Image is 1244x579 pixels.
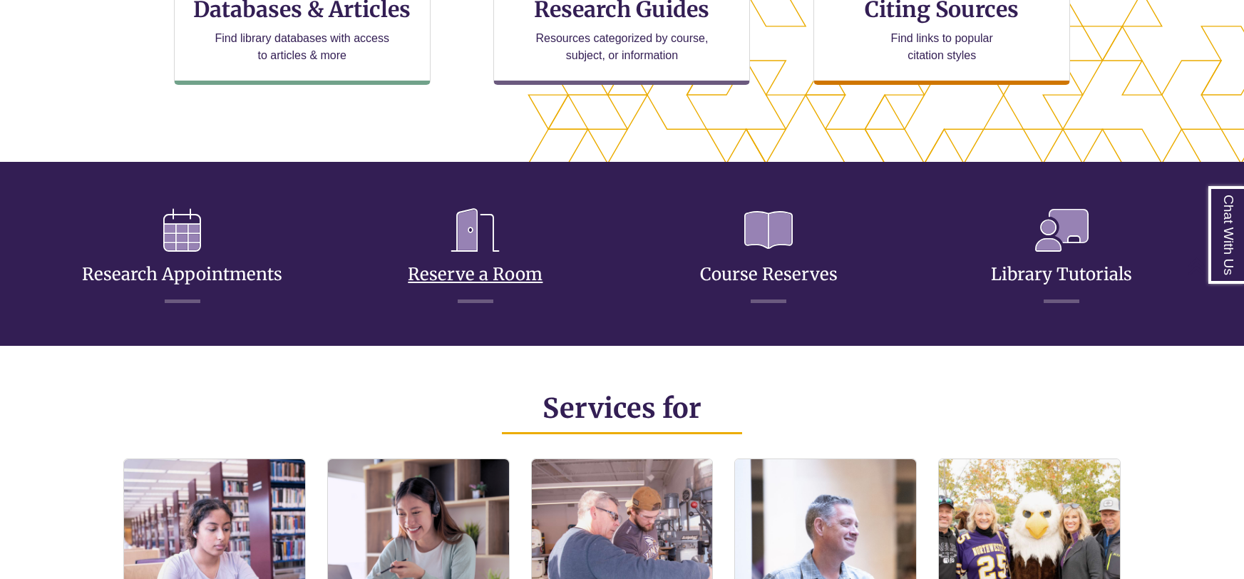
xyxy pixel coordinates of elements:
a: Back to Top [1187,257,1240,276]
a: Course Reserves [700,229,838,285]
a: Library Tutorials [991,229,1132,285]
a: Reserve a Room [408,229,543,285]
span: Services for [543,391,701,425]
a: Research Appointments [82,229,282,285]
p: Resources categorized by course, subject, or information [529,30,715,64]
p: Find links to popular citation styles [873,30,1012,64]
p: Find library databases with access to articles & more [209,30,395,64]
